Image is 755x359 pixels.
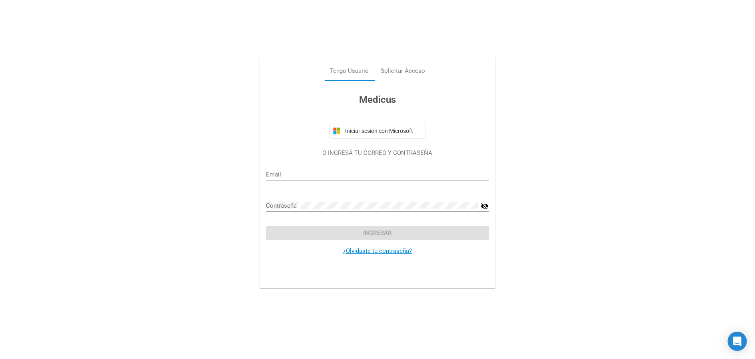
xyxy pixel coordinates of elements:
[266,92,489,107] h3: Medicus
[266,148,489,158] p: O INGRESÁ TU CORREO Y CONTRASEÑA
[481,201,489,211] mat-icon: visibility_off
[344,128,422,134] span: Iniciar sesión con Microsoft
[728,332,747,351] div: Open Intercom Messenger
[381,66,425,76] div: Solicitar Acceso
[363,229,392,237] span: Ingresar
[330,123,425,139] button: Iniciar sesión con Microsoft
[266,226,489,240] button: Ingresar
[343,247,412,255] a: ¿Olvidaste tu contraseña?
[330,66,369,76] div: Tengo Usuario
